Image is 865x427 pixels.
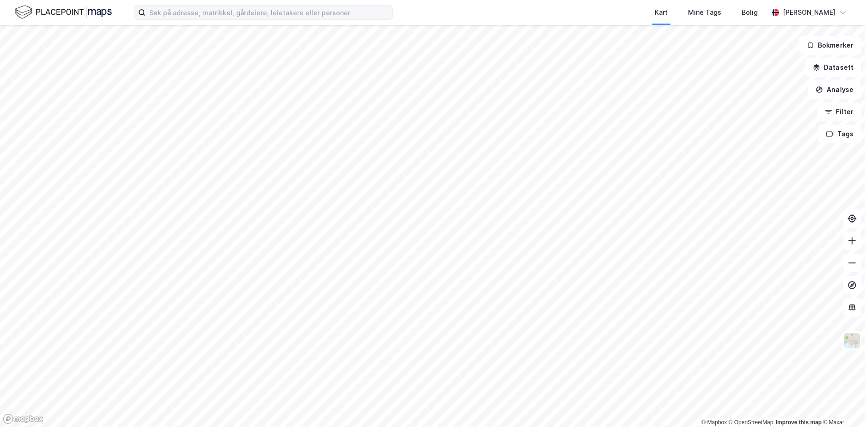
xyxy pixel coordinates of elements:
[799,36,861,55] button: Bokmerker
[818,125,861,143] button: Tags
[3,414,43,424] a: Mapbox homepage
[805,58,861,77] button: Datasett
[817,103,861,121] button: Filter
[655,7,668,18] div: Kart
[843,332,861,349] img: Z
[776,419,822,426] a: Improve this map
[819,383,865,427] iframe: Chat Widget
[701,419,727,426] a: Mapbox
[742,7,758,18] div: Bolig
[783,7,835,18] div: [PERSON_NAME]
[688,7,721,18] div: Mine Tags
[729,419,774,426] a: OpenStreetMap
[819,383,865,427] div: Kontrollprogram for chat
[146,6,392,19] input: Søk på adresse, matrikkel, gårdeiere, leietakere eller personer
[15,4,112,20] img: logo.f888ab2527a4732fd821a326f86c7f29.svg
[808,80,861,99] button: Analyse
